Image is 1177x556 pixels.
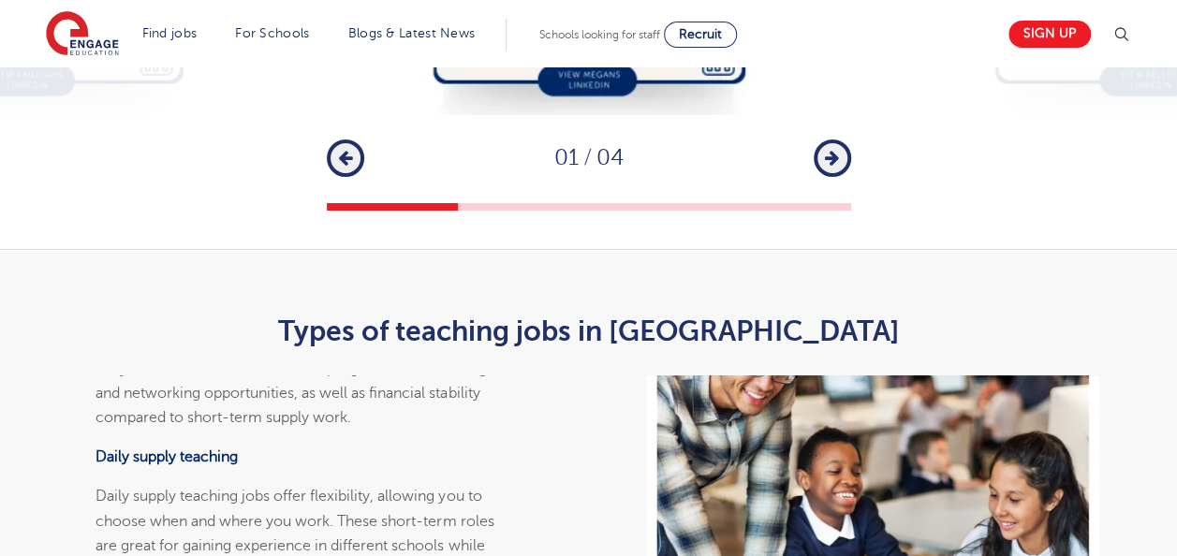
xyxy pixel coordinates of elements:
[458,203,589,211] button: 2 of 4
[96,448,238,465] b: Daily supply teaching
[579,145,596,170] span: /
[554,145,579,170] span: 01
[720,203,851,211] button: 4 of 4
[142,26,198,40] a: Find jobs
[679,27,722,41] span: Recruit
[596,145,624,170] span: 04
[348,26,476,40] a: Blogs & Latest News
[1008,21,1091,48] a: Sign up
[235,26,309,40] a: For Schools
[589,203,720,211] button: 3 of 4
[539,28,660,41] span: Schools looking for staff
[46,11,119,58] img: Engage Education
[664,22,737,48] a: Recruit
[327,203,458,211] button: 1 of 4
[277,315,899,347] b: Types of teaching jobs in [GEOGRAPHIC_DATA]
